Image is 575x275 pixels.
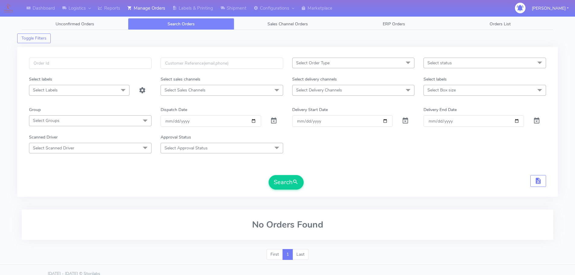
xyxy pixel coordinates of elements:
[296,60,330,66] span: Select Order Type
[427,60,452,66] span: Select status
[33,145,74,151] span: Select Scanned Driver
[56,21,94,27] span: Unconfirmed Orders
[527,2,573,14] button: [PERSON_NAME]
[161,76,200,82] label: Select sales channels
[17,34,51,43] button: Toggle Filters
[292,76,337,82] label: Select delivery channels
[29,220,546,230] h2: No Orders Found
[383,21,405,27] span: ERP Orders
[165,145,208,151] span: Select Approval Status
[29,107,41,113] label: Group
[168,21,195,27] span: Search Orders
[161,107,187,113] label: Dispatch Date
[490,21,511,27] span: Orders List
[423,107,457,113] label: Delivery End Date
[427,87,456,93] span: Select Box size
[165,87,206,93] span: Select Sales Channels
[29,134,58,140] label: Scanned Driver
[269,175,304,190] button: Search
[29,76,52,82] label: Select labels
[33,87,58,93] span: Select Labels
[161,134,191,140] label: Approval Status
[33,118,59,123] span: Select Groups
[22,18,553,30] ul: Tabs
[423,76,447,82] label: Select labels
[283,249,293,260] a: 1
[29,58,152,69] input: Order Id
[296,87,342,93] span: Select Delivery Channels
[292,107,328,113] label: Delivery Start Date
[267,21,308,27] span: Sales Channel Orders
[161,58,283,69] input: Customer Reference(email,phone)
